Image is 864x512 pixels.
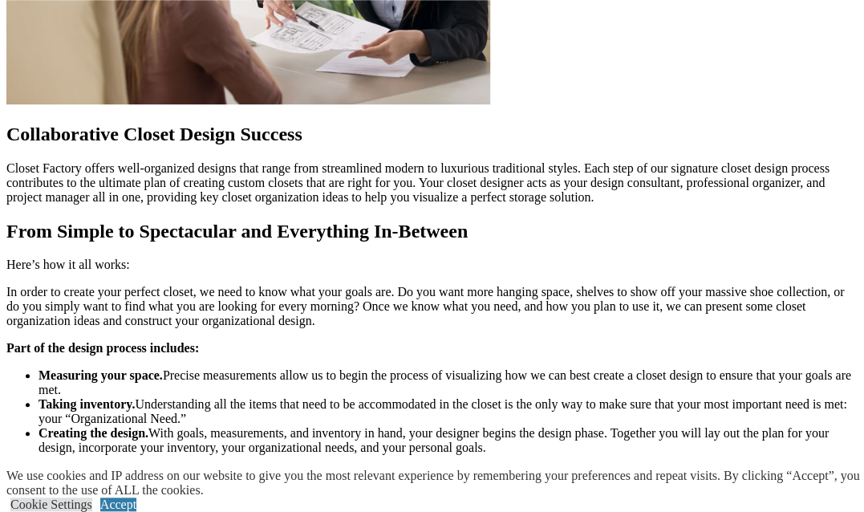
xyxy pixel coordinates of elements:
p: Here’s how it all works: [6,258,858,272]
a: Accept [100,498,136,511]
strong: Part of the design process includes: [6,341,199,355]
p: Closet Factory offers well-organized designs that range from streamlined modern to luxurious trad... [6,161,858,205]
strong: Measuring your space. [39,368,163,382]
div: We use cookies and IP address on our website to give you the most relevant experience by remember... [6,469,864,498]
li: Understanding all the items that need to be accommodated in the closet is the only way to make su... [39,397,858,426]
h2: From Simple to Spectacular and Everything In-Between [6,221,858,242]
a: Cookie Settings [10,498,92,511]
strong: Creating the design. [39,426,148,440]
p: In order to create your perfect closet, we need to know what your goals are. Do you want more han... [6,285,858,328]
h2: Collaborative Closet Design Success [6,124,858,145]
strong: Taking inventory. [39,397,135,411]
li: With goals, measurements, and inventory in hand, your designer begins the design phase. Together ... [39,426,858,455]
li: Precise measurements allow us to begin the process of visualizing how we can best create a closet... [39,368,858,397]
